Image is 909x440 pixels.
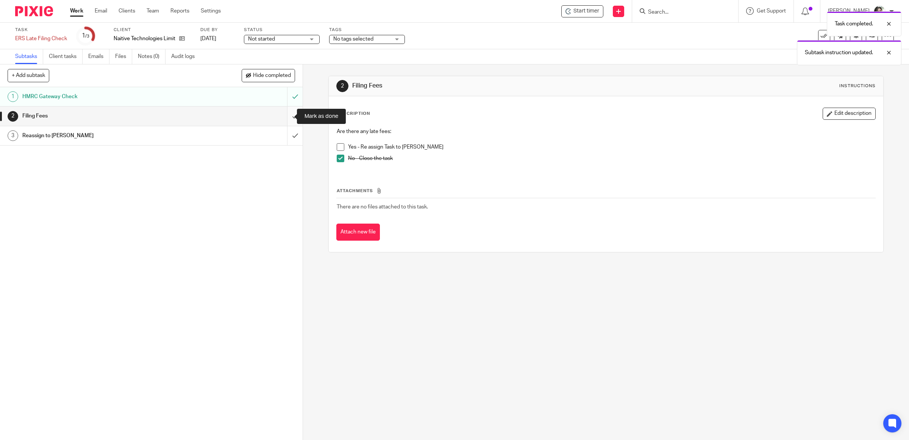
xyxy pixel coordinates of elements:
div: 2 [336,80,348,92]
span: No tags selected [333,36,373,42]
label: Client [114,27,191,33]
button: Attach new file [336,224,380,241]
p: Yes - Re assign Task to [PERSON_NAME] [348,143,876,151]
a: Emails [88,49,109,64]
span: [DATE] [200,36,216,41]
small: /3 [85,34,89,38]
a: Team [147,7,159,15]
p: Task completed. [835,20,873,28]
button: Hide completed [242,69,295,82]
h1: Filing Fees [22,110,194,122]
label: Task [15,27,67,33]
div: Naitive Technologies Limited - ERS Late Filing Check [561,5,603,17]
label: Due by [200,27,234,33]
a: Settings [201,7,221,15]
div: Instructions [839,83,876,89]
p: Description [336,111,370,117]
a: Notes (0) [138,49,166,64]
div: 3 [8,130,18,141]
span: There are no files attached to this task. [337,204,428,210]
img: Pixie [15,6,53,16]
span: Attachments [337,189,373,193]
a: Reports [170,7,189,15]
a: Files [115,49,132,64]
label: Tags [329,27,405,33]
a: Email [95,7,107,15]
label: Status [244,27,320,33]
a: Subtasks [15,49,43,64]
a: Client tasks [49,49,83,64]
p: Subtask instruction updated. [805,49,873,56]
p: No - Close the task [348,155,876,162]
div: 2 [8,111,18,122]
button: Edit description [823,108,876,120]
a: Clients [119,7,135,15]
img: barbara-raine-.jpg [873,5,886,17]
h1: Reassign to [PERSON_NAME] [22,130,194,141]
span: Hide completed [253,73,291,79]
a: Work [70,7,83,15]
div: 1 [82,31,89,40]
button: + Add subtask [8,69,49,82]
h1: Filing Fees [352,82,622,90]
div: ERS Late Filing Check [15,35,67,42]
div: 1 [8,91,18,102]
h1: HMRC Gateway Check [22,91,194,102]
p: Naitive Technologies Limited [114,35,175,42]
span: Not started [248,36,275,42]
a: Audit logs [171,49,200,64]
p: Are there any late fees: [337,128,876,135]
